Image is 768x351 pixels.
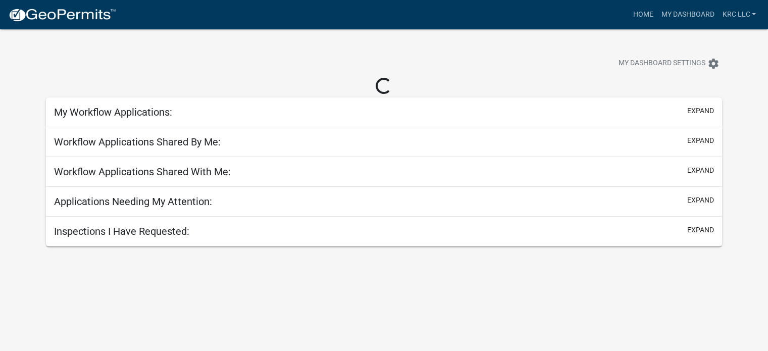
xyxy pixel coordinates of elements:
[629,5,657,24] a: Home
[610,54,728,73] button: My Dashboard Settingssettings
[687,195,714,206] button: expand
[619,58,705,70] span: My Dashboard Settings
[707,58,720,70] i: settings
[657,5,718,24] a: My Dashboard
[54,195,212,208] h5: Applications Needing My Attention:
[687,225,714,235] button: expand
[687,135,714,146] button: expand
[54,225,189,237] h5: Inspections I Have Requested:
[54,166,231,178] h5: Workflow Applications Shared With Me:
[687,106,714,116] button: expand
[54,136,221,148] h5: Workflow Applications Shared By Me:
[687,165,714,176] button: expand
[718,5,760,24] a: KRC LLC
[54,106,172,118] h5: My Workflow Applications:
